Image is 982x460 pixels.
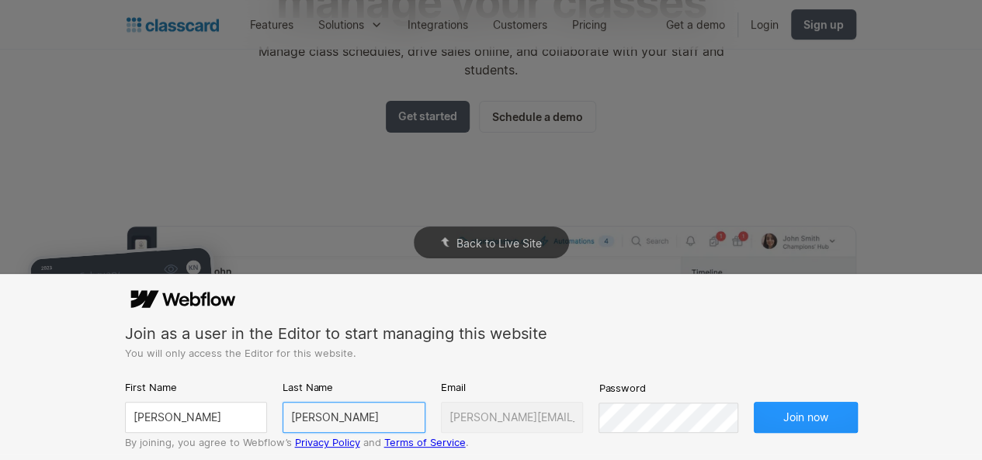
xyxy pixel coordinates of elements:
[125,323,858,344] div: Join as a user in the Editor to start managing this website
[295,436,360,448] a: Privacy Policy
[599,381,645,395] span: Password
[456,237,542,250] span: Back to Live Site
[441,380,465,394] span: Email
[125,436,858,448] div: By joining, you agree to Webflow’s and .
[125,380,177,394] span: First Name
[283,380,333,394] span: Last Name
[125,347,858,359] div: You will only access the Editor for this website.
[754,402,858,433] button: Join now
[384,436,466,448] a: Terms of Service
